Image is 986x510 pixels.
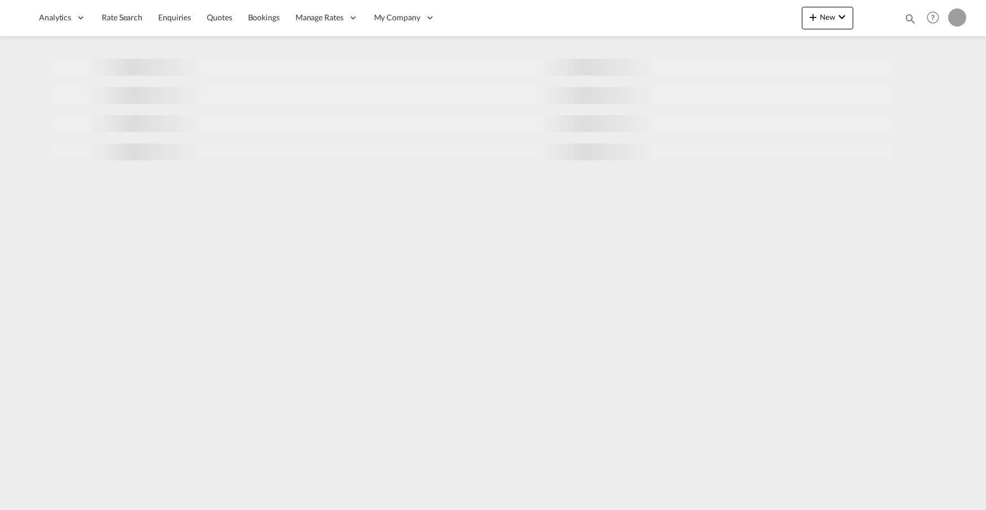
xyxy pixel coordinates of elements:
md-icon: icon-chevron-down [835,10,849,24]
span: My Company [374,12,420,23]
span: Rate Search [102,12,142,22]
span: Quotes [207,12,232,22]
div: Help [923,8,948,28]
md-icon: icon-plus 400-fg [806,10,820,24]
span: New [806,12,849,21]
span: Bookings [248,12,280,22]
md-icon: icon-magnify [904,12,916,25]
div: icon-magnify [904,12,916,29]
span: Manage Rates [296,12,344,23]
span: Help [923,8,942,27]
button: icon-plus 400-fgNewicon-chevron-down [802,7,853,29]
span: Analytics [39,12,71,23]
span: Enquiries [158,12,191,22]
